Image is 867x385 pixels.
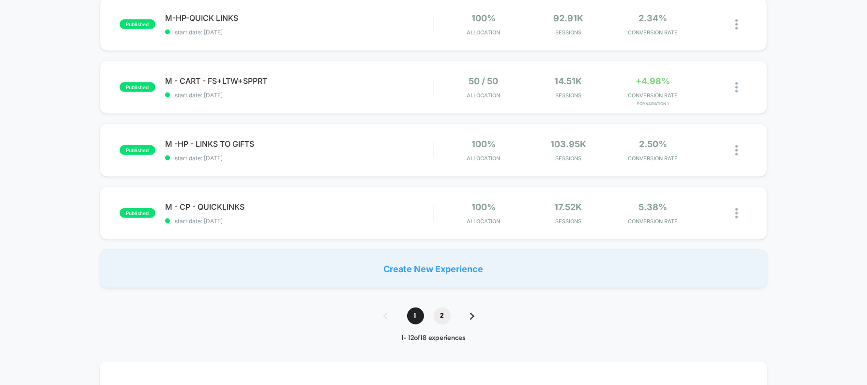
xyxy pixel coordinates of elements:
[554,202,582,212] span: 17.52k
[472,139,496,149] span: 100%
[470,313,474,320] img: pagination forward
[407,308,424,324] span: 1
[120,82,155,92] span: published
[165,202,433,212] span: M - CP - QUICKLINKS
[467,92,500,99] span: Allocation
[613,218,693,225] span: CONVERSION RATE
[165,76,433,86] span: M - CART - FS+LTW+SPPRT
[472,202,496,212] span: 100%
[434,308,451,324] span: 2
[735,19,738,30] img: close
[100,249,767,288] div: Create New Experience
[528,155,608,162] span: Sessions
[735,82,738,92] img: close
[554,76,582,86] span: 14.51k
[165,217,433,225] span: start date: [DATE]
[120,19,155,29] span: published
[467,218,500,225] span: Allocation
[165,92,433,99] span: start date: [DATE]
[120,145,155,155] span: published
[467,29,500,36] span: Allocation
[469,76,498,86] span: 50 / 50
[613,29,693,36] span: CONVERSION RATE
[120,208,155,218] span: published
[165,13,433,23] span: M-HP-QUICK LINKS
[735,208,738,218] img: close
[639,13,667,23] span: 2.34%
[550,139,586,149] span: 103.95k
[528,92,608,99] span: Sessions
[636,76,670,86] span: +4.98%
[613,92,693,99] span: CONVERSION RATE
[528,29,608,36] span: Sessions
[735,145,738,155] img: close
[639,202,667,212] span: 5.38%
[165,139,433,149] span: M -HP - LINKS TO GIFTS
[613,101,693,106] span: for Variation 1
[467,155,500,162] span: Allocation
[528,218,608,225] span: Sessions
[553,13,583,23] span: 92.91k
[165,154,433,162] span: start date: [DATE]
[639,139,667,149] span: 2.50%
[374,334,494,342] div: 1 - 12 of 18 experiences
[472,13,496,23] span: 100%
[613,155,693,162] span: CONVERSION RATE
[165,29,433,36] span: start date: [DATE]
